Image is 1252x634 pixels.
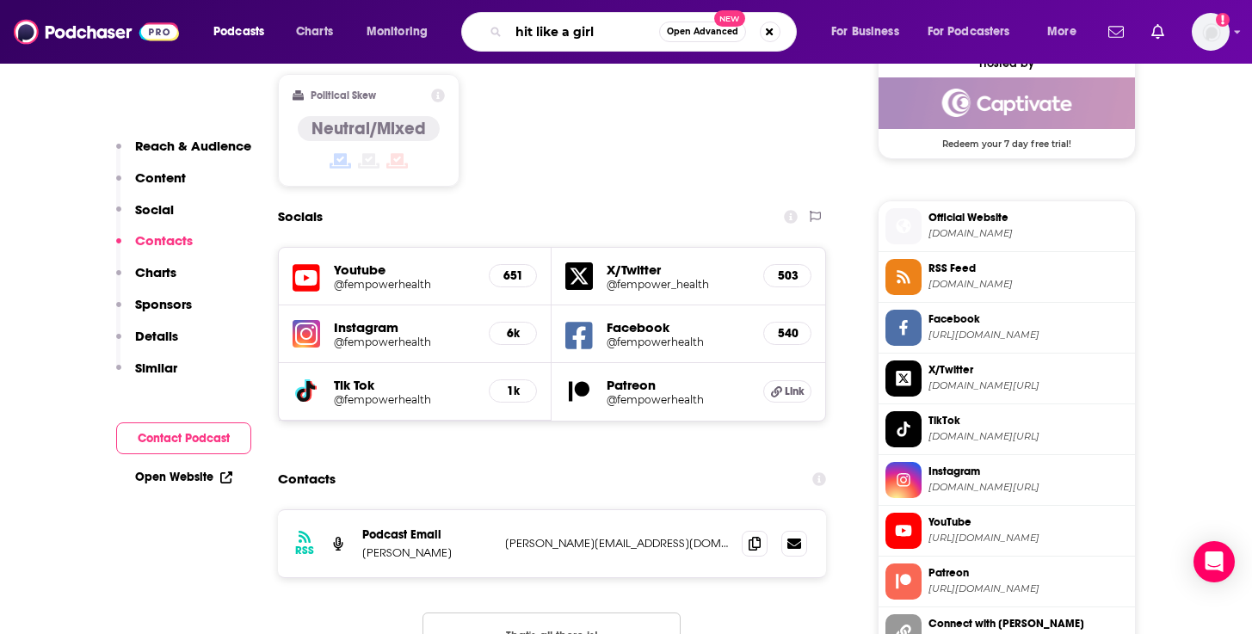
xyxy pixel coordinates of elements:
h5: 6k [503,326,522,341]
span: https://www.facebook.com/fempowerhealth [928,329,1128,342]
h5: Facebook [607,319,749,335]
svg: Add a profile image [1216,13,1230,27]
span: instagram.com/fempowerhealth [928,481,1128,494]
button: Open AdvancedNew [659,22,746,42]
p: Content [135,169,186,186]
span: New [714,10,745,27]
h5: 503 [778,268,797,283]
span: Redeem your 7 day free trial! [879,129,1135,150]
h5: Instagram [334,319,476,335]
span: Podcasts [213,20,264,44]
a: YouTube[URL][DOMAIN_NAME] [885,513,1128,549]
a: Show notifications dropdown [1144,17,1171,46]
span: Connect with [PERSON_NAME] [928,616,1128,631]
a: @fempower_health [607,278,749,291]
span: Charts [296,20,333,44]
h2: Socials [278,200,323,233]
span: twitter.com/fempower_health [928,379,1128,392]
h5: 540 [778,326,797,341]
p: Social [135,201,174,218]
span: Official Website [928,210,1128,225]
a: Link [763,380,811,403]
span: Logged in as DoraMarie4 [1192,13,1230,51]
h2: Political Skew [311,89,376,102]
h4: Neutral/Mixed [311,118,426,139]
img: iconImage [293,320,320,348]
button: open menu [355,18,450,46]
a: @fempowerhealth [334,335,476,348]
p: Charts [135,264,176,280]
span: X/Twitter [928,362,1128,378]
button: Social [116,201,174,233]
p: Details [135,328,178,344]
button: open menu [201,18,287,46]
a: Open Website [135,470,232,484]
button: Contacts [116,232,193,264]
div: Search podcasts, credits, & more... [478,12,813,52]
button: open menu [916,18,1035,46]
span: For Podcasters [928,20,1010,44]
span: TikTok [928,413,1128,428]
div: Open Intercom Messenger [1193,541,1235,582]
p: [PERSON_NAME][EMAIL_ADDRESS][DOMAIN_NAME] [505,536,729,551]
button: Charts [116,264,176,296]
span: Patreon [928,565,1128,581]
button: Show profile menu [1192,13,1230,51]
span: Link [785,385,805,398]
h5: 651 [503,268,522,283]
span: https://www.patreon.com/fempowerhealth [928,582,1128,595]
a: Instagram[DOMAIN_NAME][URL] [885,462,1128,498]
span: https://www.youtube.com/@fempowerhealth [928,532,1128,545]
a: RSS Feed[DOMAIN_NAME] [885,259,1128,295]
button: open menu [819,18,921,46]
img: Captivate Deal: Redeem your 7 day free trial! [879,77,1135,129]
h5: @fempowerhealth [607,393,749,406]
a: X/Twitter[DOMAIN_NAME][URL] [885,360,1128,397]
p: Podcast Email [362,527,491,542]
h5: X/Twitter [607,262,749,278]
span: RSS Feed [928,261,1128,276]
h5: @fempowerhealth [334,393,476,406]
span: fempower-health.com [928,227,1128,240]
a: Patreon[URL][DOMAIN_NAME] [885,563,1128,600]
input: Search podcasts, credits, & more... [509,18,659,46]
p: Contacts [135,232,193,249]
img: User Profile [1192,13,1230,51]
h5: Youtube [334,262,476,278]
img: Podchaser - Follow, Share and Rate Podcasts [14,15,179,48]
a: Show notifications dropdown [1101,17,1131,46]
span: Open Advanced [667,28,738,36]
a: Official Website[DOMAIN_NAME] [885,208,1128,244]
a: Charts [285,18,343,46]
span: Facebook [928,311,1128,327]
h2: Contacts [278,463,336,496]
button: Contact Podcast [116,422,251,454]
a: Facebook[URL][DOMAIN_NAME] [885,310,1128,346]
span: YouTube [928,514,1128,530]
p: [PERSON_NAME] [362,545,491,560]
span: Instagram [928,464,1128,479]
a: @fempowerhealth [334,278,476,291]
span: For Business [831,20,899,44]
a: TikTok[DOMAIN_NAME][URL] [885,411,1128,447]
button: open menu [1035,18,1098,46]
h5: @fempowerhealth [607,335,749,348]
h5: Tik Tok [334,377,476,393]
span: Monitoring [367,20,428,44]
button: Similar [116,360,177,391]
button: Reach & Audience [116,138,251,169]
h5: 1k [503,384,522,398]
span: tiktok.com/@fempowerhealth [928,430,1128,443]
a: Captivate Deal: Redeem your 7 day free trial! [879,77,1135,148]
span: More [1047,20,1076,44]
button: Content [116,169,186,201]
p: Sponsors [135,296,192,312]
h5: Patreon [607,377,749,393]
button: Sponsors [116,296,192,328]
p: Similar [135,360,177,376]
button: Details [116,328,178,360]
